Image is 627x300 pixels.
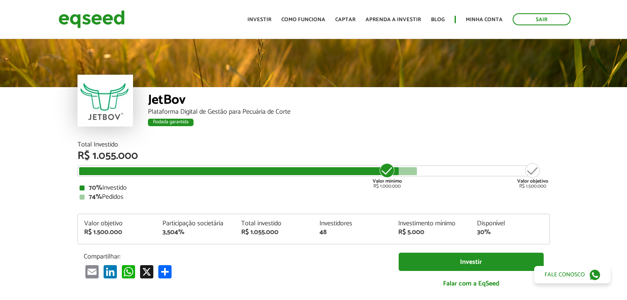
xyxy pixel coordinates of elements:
div: 30% [477,229,543,236]
a: Sair [513,13,571,25]
a: Como funciona [281,17,325,22]
div: Plataforma Digital de Gestão para Pecuária de Corte [148,109,550,115]
a: Fale conosco [534,266,610,283]
div: Rodada garantida [148,119,194,126]
div: Participação societária [162,220,229,227]
p: Compartilhar: [84,253,386,261]
div: JetBov [148,93,550,109]
div: Total investido [241,220,307,227]
a: Email [84,265,100,278]
div: Investido [80,185,548,191]
strong: Valor mínimo [373,177,402,185]
a: LinkedIn [102,265,119,278]
div: 48 [320,229,386,236]
strong: 70% [89,182,102,193]
div: R$ 1.055.000 [241,229,307,236]
a: Minha conta [466,17,503,22]
div: R$ 5.000 [398,229,465,236]
a: Blog [431,17,445,22]
div: R$ 1.000.000 [372,162,403,189]
strong: Valor objetivo [517,177,548,185]
div: Investidores [320,220,386,227]
a: WhatsApp [120,265,137,278]
a: Investir [399,253,544,271]
a: X [138,265,155,278]
div: Valor objetivo [84,220,150,227]
a: Investir [247,17,271,22]
a: Falar com a EqSeed [399,275,544,292]
a: Aprenda a investir [366,17,421,22]
div: Pedidos [80,194,548,200]
div: Total Investido [77,141,550,148]
img: EqSeed [58,8,125,30]
a: Compartilhar [157,265,173,278]
div: R$ 1.500.000 [84,229,150,236]
strong: 74% [89,191,102,202]
div: R$ 1.055.000 [77,151,550,161]
div: 3,504% [162,229,229,236]
div: Disponível [477,220,543,227]
div: R$ 1.500.000 [517,162,548,189]
div: Investimento mínimo [398,220,465,227]
a: Captar [335,17,356,22]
